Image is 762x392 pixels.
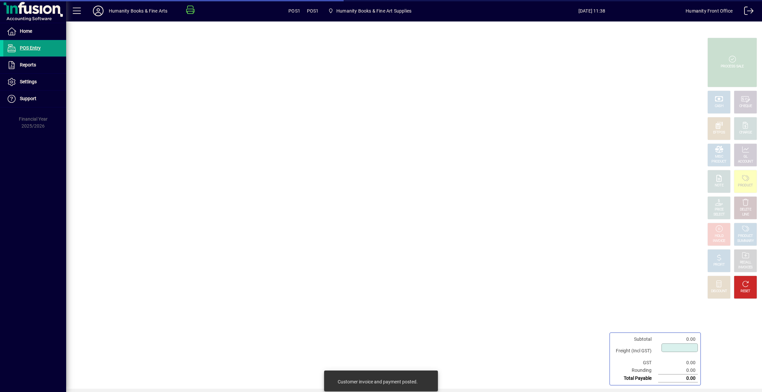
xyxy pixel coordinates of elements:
[743,154,748,159] div: GL
[613,343,658,359] td: Freight (Incl GST)
[338,378,418,385] div: Customer invoice and payment posted.
[88,5,109,17] button: Profile
[715,154,723,159] div: MISC
[715,183,723,188] div: NOTE
[739,104,752,109] div: CHEQUE
[713,212,725,217] div: SELECT
[3,91,66,107] a: Support
[711,159,726,164] div: PRODUCT
[713,239,725,244] div: INVOICE
[20,45,41,51] span: POS Entry
[740,207,751,212] div: DELETE
[658,359,698,367] td: 0.00
[741,289,750,294] div: RESET
[738,159,753,164] div: ACCOUNT
[715,104,723,109] div: CASH
[715,207,724,212] div: PRICE
[307,6,319,16] span: POS1
[288,6,300,16] span: POS1
[658,374,698,382] td: 0.00
[715,234,723,239] div: HOLD
[658,367,698,374] td: 0.00
[721,64,744,69] div: PROCESS SALE
[20,79,37,84] span: Settings
[498,6,686,16] span: [DATE] 11:38
[686,6,733,16] div: Humanity Front Office
[740,260,751,265] div: RECALL
[20,96,36,101] span: Support
[711,289,727,294] div: DISCOUNT
[742,212,749,217] div: LINE
[738,265,752,270] div: INVOICES
[3,74,66,90] a: Settings
[738,183,753,188] div: PRODUCT
[739,130,752,135] div: CHARGE
[20,28,32,34] span: Home
[613,359,658,367] td: GST
[3,23,66,40] a: Home
[613,335,658,343] td: Subtotal
[336,6,411,16] span: Humanity Books & Fine Art Supplies
[613,367,658,374] td: Rounding
[738,234,753,239] div: PRODUCT
[737,239,754,244] div: SUMMARY
[658,335,698,343] td: 0.00
[325,5,414,17] span: Humanity Books & Fine Art Supplies
[739,1,754,23] a: Logout
[713,130,725,135] div: EFTPOS
[20,62,36,67] span: Reports
[713,262,725,267] div: PROFIT
[613,374,658,382] td: Total Payable
[109,6,168,16] div: Humanity Books & Fine Arts
[3,57,66,73] a: Reports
